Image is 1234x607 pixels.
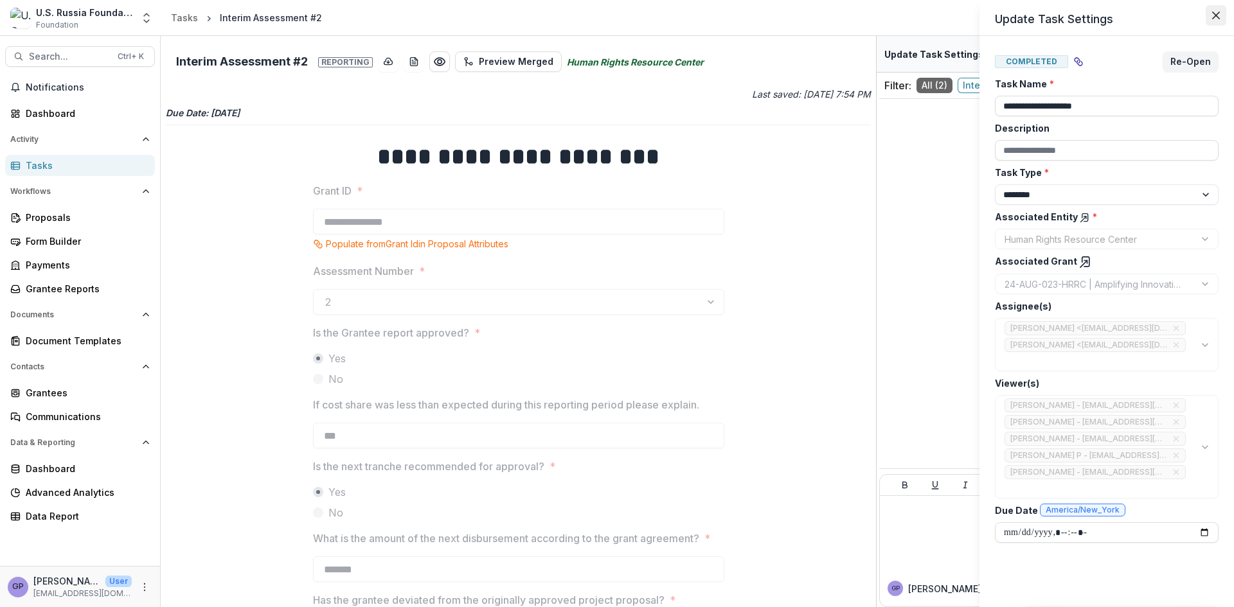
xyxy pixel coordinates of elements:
label: Due Date [995,504,1211,517]
label: Associated Entity [995,210,1211,224]
label: Task Name [995,77,1211,91]
span: Completed [995,55,1068,68]
label: Description [995,121,1211,135]
label: Assignee(s) [995,299,1211,313]
button: Close [1206,5,1226,26]
label: Viewer(s) [995,376,1211,390]
button: Re-Open [1163,51,1219,72]
label: Task Type [995,166,1211,179]
button: View dependent tasks [1068,51,1089,72]
span: America/New_York [1046,506,1120,515]
label: Associated Grant [995,254,1211,268]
